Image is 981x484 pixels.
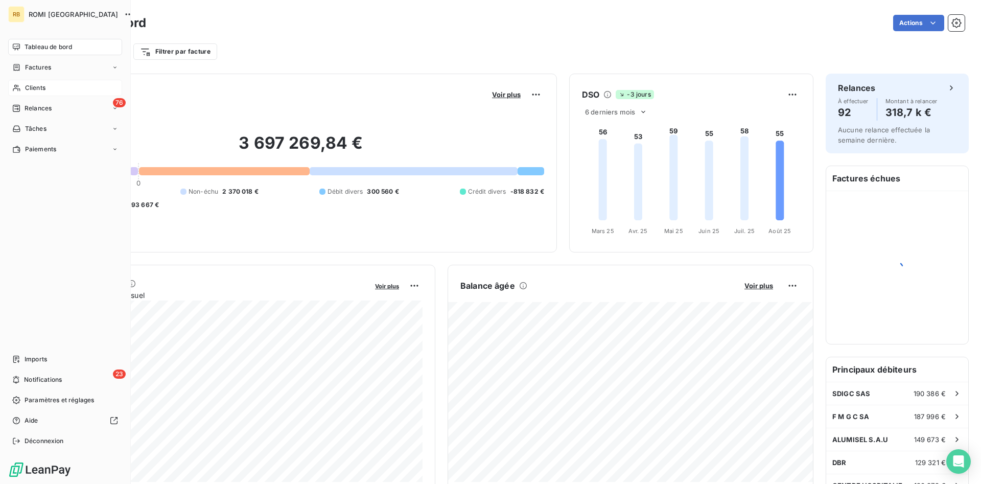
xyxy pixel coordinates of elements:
span: Non-échu [189,187,218,196]
span: Notifications [24,375,62,384]
span: Déconnexion [25,436,64,446]
span: Relances [25,104,52,113]
span: Tableau de bord [25,42,72,52]
a: Aide [8,412,122,429]
span: 129 321 € [915,458,946,467]
tspan: Avr. 25 [628,227,647,235]
a: Paramètres et réglages [8,392,122,408]
span: 2 370 018 € [222,187,259,196]
span: À effectuer [838,98,869,104]
span: Crédit divers [468,187,506,196]
span: -3 jours [616,90,653,99]
span: 149 673 € [914,435,946,444]
span: DBR [832,458,846,467]
span: Voir plus [375,283,399,290]
a: Imports [8,351,122,367]
span: 187 996 € [914,412,946,421]
span: 300 560 € [367,187,399,196]
button: Actions [893,15,944,31]
h4: 318,7 k € [885,104,938,121]
span: Imports [25,355,47,364]
h6: Factures échues [826,166,968,191]
tspan: Juin 25 [698,227,719,235]
button: Voir plus [741,281,776,290]
span: Aide [25,416,38,425]
span: -93 667 € [128,200,159,210]
tspan: Août 25 [768,227,791,235]
a: Tableau de bord [8,39,122,55]
a: Tâches [8,121,122,137]
img: Logo LeanPay [8,462,72,478]
h2: 3 697 269,84 € [58,133,544,164]
span: ALUMISEL S.A.U [832,435,888,444]
span: -818 832 € [510,187,545,196]
span: ROMI [GEOGRAPHIC_DATA] [29,10,118,18]
span: Factures [25,63,51,72]
span: Tâches [25,124,46,133]
span: 6 derniers mois [585,108,635,116]
h6: Balance âgée [460,280,515,292]
tspan: Mai 25 [664,227,683,235]
button: Voir plus [489,90,524,99]
a: 76Relances [8,100,122,117]
span: Chiffre d'affaires mensuel [58,290,368,301]
h4: 92 [838,104,869,121]
span: F M G C SA [832,412,870,421]
span: 190 386 € [914,389,946,398]
span: 76 [113,98,126,107]
span: Montant à relancer [885,98,938,104]
span: SDIGC SAS [832,389,870,398]
tspan: Juil. 25 [734,227,755,235]
h6: DSO [582,88,599,101]
span: Voir plus [744,282,773,290]
button: Filtrer par facture [133,43,217,60]
span: Débit divers [328,187,363,196]
div: RB [8,6,25,22]
h6: Principaux débiteurs [826,357,968,382]
span: Paiements [25,145,56,154]
span: Aucune relance effectuée la semaine dernière. [838,126,930,144]
span: Paramètres et réglages [25,396,94,405]
div: Open Intercom Messenger [946,449,971,474]
span: 23 [113,370,126,379]
button: Voir plus [372,281,402,290]
a: Factures [8,59,122,76]
tspan: Mars 25 [592,227,614,235]
span: 0 [136,179,141,187]
a: Clients [8,80,122,96]
a: Paiements [8,141,122,157]
span: Voir plus [492,90,521,99]
span: Clients [25,83,45,93]
h6: Relances [838,82,875,94]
